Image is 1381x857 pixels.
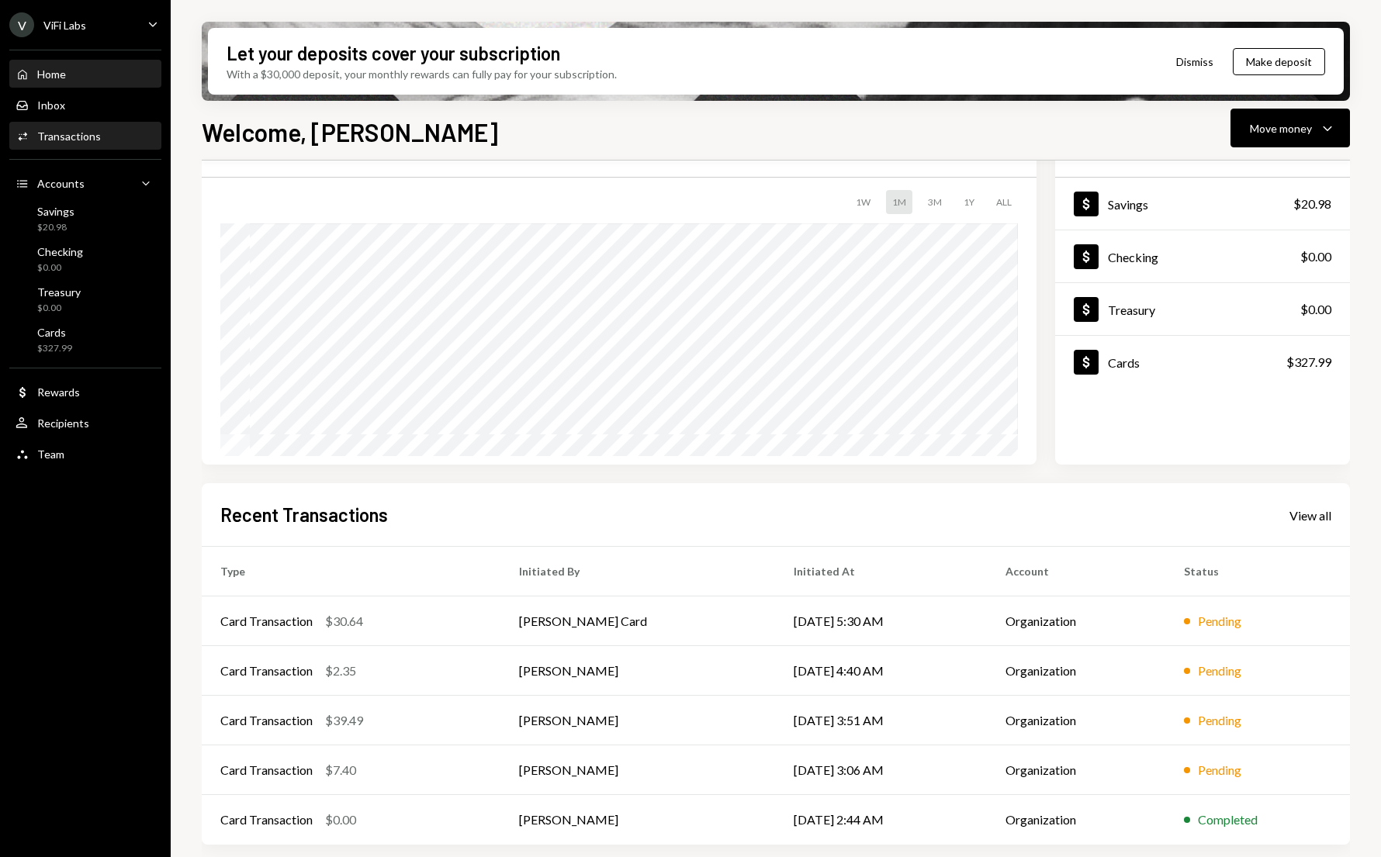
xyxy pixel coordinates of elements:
[1108,197,1148,212] div: Savings
[775,646,986,696] td: [DATE] 4:40 AM
[9,321,161,358] a: Cards$327.99
[775,696,986,745] td: [DATE] 3:51 AM
[37,385,80,399] div: Rewards
[850,190,877,214] div: 1W
[1108,302,1155,317] div: Treasury
[37,302,81,315] div: $0.00
[1108,355,1140,370] div: Cards
[220,810,313,829] div: Card Transaction
[220,761,313,779] div: Card Transaction
[202,547,500,596] th: Type
[37,448,64,461] div: Team
[1198,612,1241,631] div: Pending
[37,326,72,339] div: Cards
[500,795,775,845] td: [PERSON_NAME]
[1157,43,1233,80] button: Dismiss
[37,177,85,190] div: Accounts
[37,221,74,234] div: $20.98
[37,67,66,81] div: Home
[1289,506,1331,524] a: View all
[1198,662,1241,680] div: Pending
[9,12,34,37] div: V
[775,745,986,795] td: [DATE] 3:06 AM
[220,711,313,730] div: Card Transaction
[325,662,356,680] div: $2.35
[1165,547,1350,596] th: Status
[9,200,161,237] a: Savings$20.98
[1293,195,1331,213] div: $20.98
[1198,810,1258,829] div: Completed
[9,409,161,437] a: Recipients
[37,245,83,258] div: Checking
[37,130,101,143] div: Transactions
[1233,48,1325,75] button: Make deposit
[9,240,161,278] a: Checking$0.00
[37,285,81,299] div: Treasury
[775,795,986,845] td: [DATE] 2:44 AM
[990,190,1018,214] div: ALL
[1230,109,1350,147] button: Move money
[9,60,161,88] a: Home
[987,547,1166,596] th: Account
[227,66,617,82] div: With a $30,000 deposit, your monthly rewards can fully pay for your subscription.
[500,547,775,596] th: Initiated By
[37,98,65,112] div: Inbox
[987,596,1166,646] td: Organization
[9,122,161,150] a: Transactions
[202,116,498,147] h1: Welcome, [PERSON_NAME]
[500,696,775,745] td: [PERSON_NAME]
[1055,230,1350,282] a: Checking$0.00
[325,612,363,631] div: $30.64
[987,646,1166,696] td: Organization
[987,795,1166,845] td: Organization
[922,190,948,214] div: 3M
[325,711,363,730] div: $39.49
[37,342,72,355] div: $327.99
[1198,711,1241,730] div: Pending
[775,547,986,596] th: Initiated At
[325,761,356,779] div: $7.40
[325,810,356,829] div: $0.00
[220,662,313,680] div: Card Transaction
[1300,247,1331,266] div: $0.00
[1286,353,1331,371] div: $327.99
[9,281,161,318] a: Treasury$0.00
[9,378,161,406] a: Rewards
[957,190,981,214] div: 1Y
[1250,120,1312,136] div: Move money
[886,190,912,214] div: 1M
[43,19,86,32] div: ViFi Labs
[220,502,388,527] h2: Recent Transactions
[9,91,161,119] a: Inbox
[987,745,1166,795] td: Organization
[1055,283,1350,335] a: Treasury$0.00
[1300,300,1331,319] div: $0.00
[775,596,986,646] td: [DATE] 5:30 AM
[1055,178,1350,230] a: Savings$20.98
[1055,336,1350,388] a: Cards$327.99
[9,440,161,468] a: Team
[1108,250,1158,264] div: Checking
[1289,508,1331,524] div: View all
[1198,761,1241,779] div: Pending
[37,416,89,430] div: Recipients
[227,40,560,66] div: Let your deposits cover your subscription
[500,646,775,696] td: [PERSON_NAME]
[987,696,1166,745] td: Organization
[500,596,775,646] td: [PERSON_NAME] Card
[37,205,74,218] div: Savings
[220,612,313,631] div: Card Transaction
[9,169,161,197] a: Accounts
[37,261,83,275] div: $0.00
[500,745,775,795] td: [PERSON_NAME]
